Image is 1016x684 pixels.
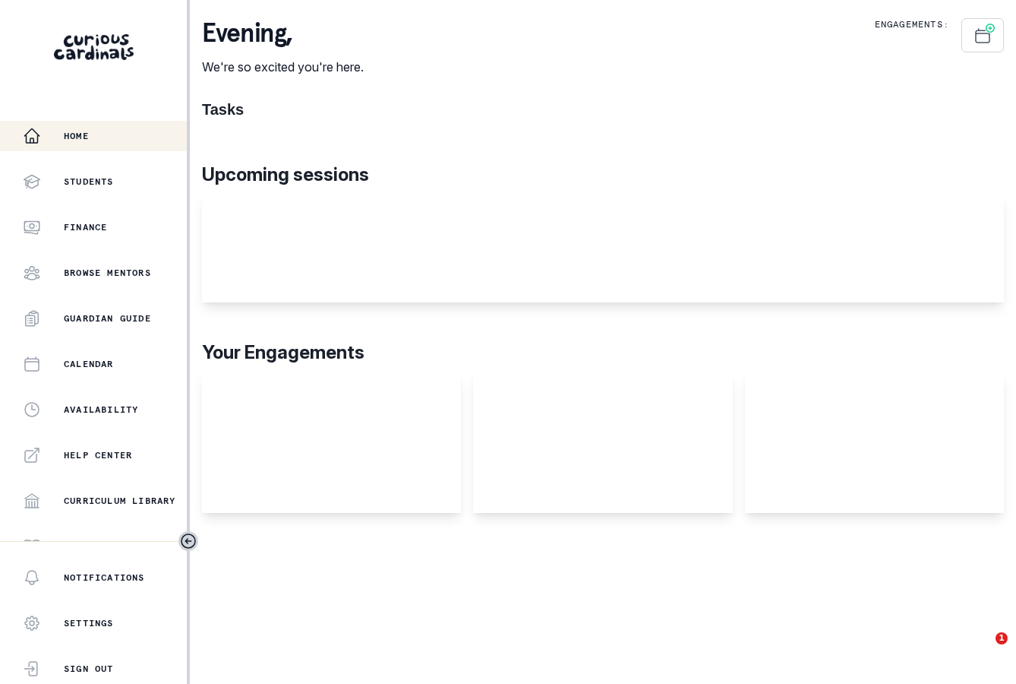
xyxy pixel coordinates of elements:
p: Upcoming sessions [202,161,1004,188]
img: Curious Cardinals Logo [54,34,134,60]
p: Help Center [64,449,132,461]
p: Home [64,130,89,142]
p: Finance [64,221,107,233]
p: Students [64,176,114,188]
p: Mentor Handbook [64,540,157,553]
button: Schedule Sessions [961,18,1004,52]
p: Curriculum Library [64,495,176,507]
p: Availability [64,404,138,416]
p: Engagements: [875,18,949,30]
p: We're so excited you're here. [202,58,364,76]
h1: Tasks [202,100,1004,119]
p: Settings [64,617,114,629]
span: 1 [995,632,1008,644]
p: Your Engagements [202,339,1004,366]
p: Calendar [64,358,114,370]
p: Guardian Guide [64,312,151,325]
button: Toggle sidebar [178,531,198,551]
iframe: Intercom live chat [964,632,1001,669]
p: evening , [202,18,364,49]
p: Notifications [64,572,145,584]
p: Browse Mentors [64,267,151,279]
p: Sign Out [64,663,114,675]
